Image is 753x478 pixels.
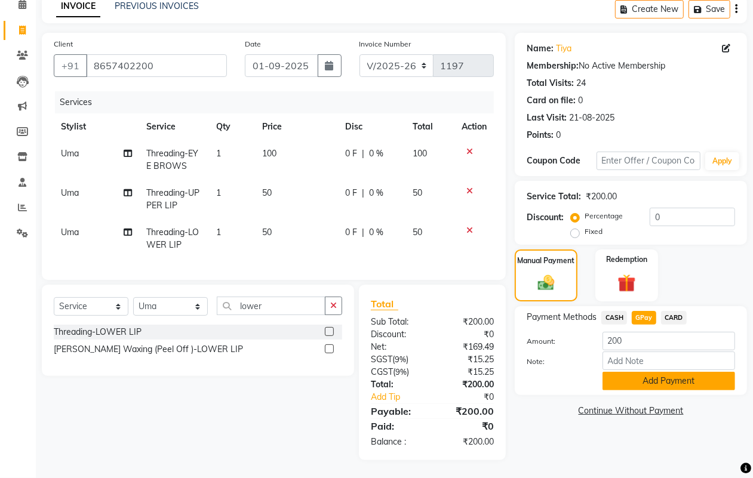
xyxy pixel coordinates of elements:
[369,147,383,160] span: 0 %
[371,366,393,377] span: CGST
[54,39,73,50] label: Client
[661,311,687,325] span: CARD
[556,129,561,141] div: 0
[603,332,735,350] input: Amount
[533,273,560,292] img: _cash.svg
[362,419,432,433] div: Paid:
[395,354,406,364] span: 9%
[518,356,593,367] label: Note:
[432,353,503,366] div: ₹15.25
[61,187,79,198] span: Uma
[413,227,422,238] span: 50
[54,326,142,338] div: Threading-LOWER LIP
[54,113,139,140] th: Stylist
[444,391,503,403] div: ₹0
[432,436,503,448] div: ₹200.00
[413,148,427,159] span: 100
[705,152,739,170] button: Apply
[262,227,272,238] span: 50
[86,54,227,77] input: Search by Name/Mobile/Email/Code
[603,351,735,370] input: Add Note
[603,372,735,390] button: Add Payment
[371,298,398,310] span: Total
[606,254,647,265] label: Redemption
[371,354,392,365] span: SGST
[432,316,503,328] div: ₹200.00
[345,226,357,239] span: 0 F
[61,148,79,159] span: Uma
[369,226,383,239] span: 0 %
[585,226,603,237] label: Fixed
[527,155,596,167] div: Coupon Code
[527,112,567,124] div: Last Visit:
[362,391,444,403] a: Add Tip
[345,147,357,160] span: 0 F
[362,147,364,160] span: |
[432,366,503,378] div: ₹15.25
[432,378,503,391] div: ₹200.00
[432,341,503,353] div: ₹169.49
[413,187,422,198] span: 50
[527,311,597,323] span: Payment Methods
[345,187,357,199] span: 0 F
[115,1,199,11] a: PREVIOUS INVOICES
[146,148,198,171] span: Threading-EYE BROWS
[601,311,627,325] span: CASH
[245,39,261,50] label: Date
[527,190,581,203] div: Service Total:
[632,311,656,325] span: GPay
[262,148,276,159] span: 100
[612,272,641,294] img: _gift.svg
[362,316,432,328] div: Sub Total:
[432,419,503,433] div: ₹0
[517,405,745,417] a: Continue Without Payment
[362,366,432,378] div: ( )
[362,378,432,391] div: Total:
[139,113,209,140] th: Service
[362,187,364,199] span: |
[527,60,579,72] div: Membership:
[432,404,503,418] div: ₹200.00
[569,112,614,124] div: 21-08-2025
[518,255,575,266] label: Manual Payment
[262,187,272,198] span: 50
[518,336,593,347] label: Amount:
[217,297,325,315] input: Search or Scan
[216,227,221,238] span: 1
[362,436,432,448] div: Balance :
[527,42,554,55] div: Name:
[362,226,364,239] span: |
[395,367,407,377] span: 9%
[576,77,586,90] div: 24
[362,353,432,366] div: ( )
[362,404,432,418] div: Payable:
[586,190,617,203] div: ₹200.00
[454,113,494,140] th: Action
[362,328,432,341] div: Discount:
[216,148,221,159] span: 1
[369,187,383,199] span: 0 %
[146,187,199,211] span: Threading-UPPER LIP
[585,211,623,221] label: Percentage
[527,211,564,224] div: Discount:
[55,91,503,113] div: Services
[338,113,405,140] th: Disc
[597,152,700,170] input: Enter Offer / Coupon Code
[209,113,256,140] th: Qty
[362,341,432,353] div: Net:
[527,60,735,72] div: No Active Membership
[527,129,554,141] div: Points:
[54,343,243,356] div: [PERSON_NAME] Waxing (Peel Off )-LOWER LIP
[255,113,338,140] th: Price
[61,227,79,238] span: Uma
[578,94,583,107] div: 0
[556,42,571,55] a: Tiya
[527,77,574,90] div: Total Visits:
[405,113,454,140] th: Total
[146,227,199,250] span: Threading-LOWER LIP
[359,39,411,50] label: Invoice Number
[54,54,87,77] button: +91
[432,328,503,341] div: ₹0
[527,94,576,107] div: Card on file:
[216,187,221,198] span: 1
